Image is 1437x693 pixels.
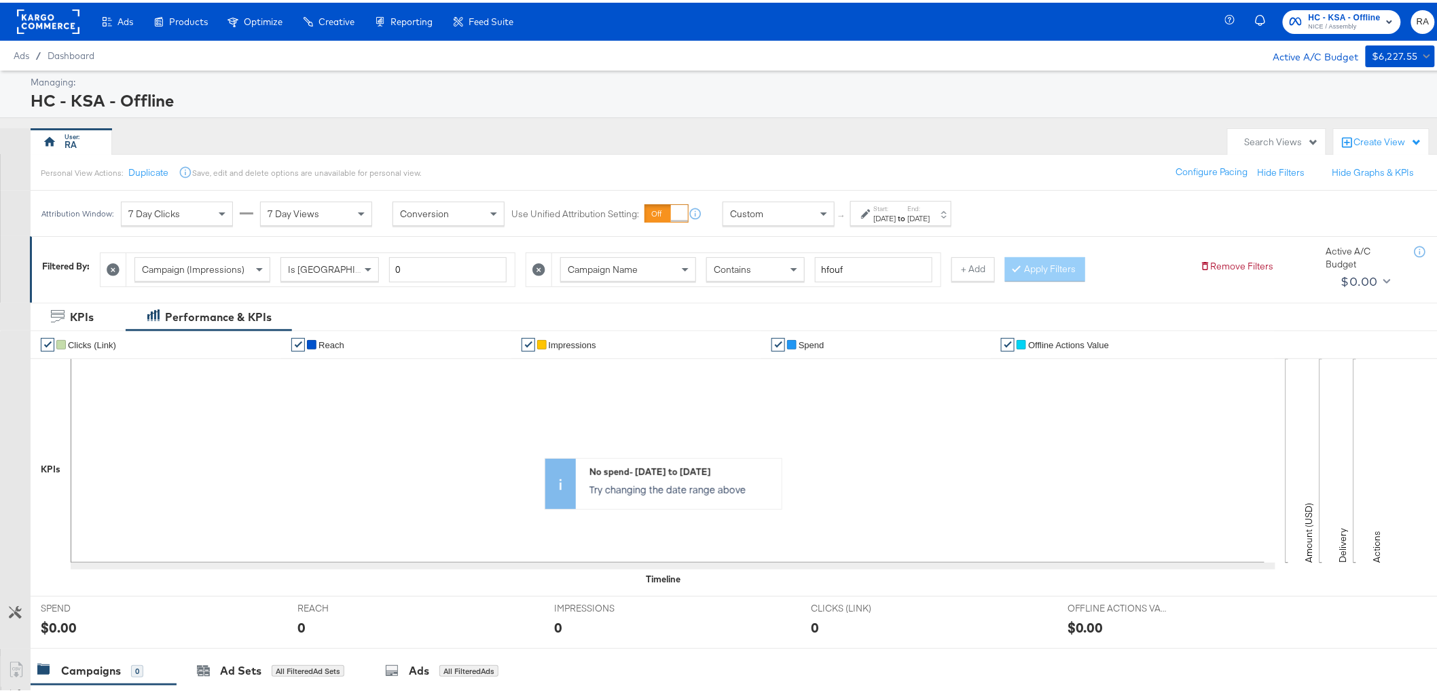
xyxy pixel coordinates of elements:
[1372,45,1419,62] div: $6,227.55
[1336,268,1394,290] button: $0.00
[244,14,283,24] span: Optimize
[836,211,849,216] span: ↑
[896,210,908,221] strong: to
[1309,8,1381,22] span: HC - KSA - Offline
[65,136,77,149] div: RA
[771,335,785,349] a: ✔
[1354,133,1422,147] div: Create View
[1417,12,1430,27] span: RA
[389,255,507,280] input: Enter a number
[1068,599,1169,612] span: OFFLINE ACTIONS VALUE
[511,205,639,218] label: Use Unified Attribution Setting:
[319,337,344,348] span: Reach
[1001,335,1015,349] a: ✔
[41,615,77,635] div: $0.00
[439,662,498,675] div: All Filtered Ads
[522,335,535,349] a: ✔
[29,48,48,58] span: /
[128,164,168,176] button: Duplicate
[68,337,116,348] span: Clicks (Link)
[1258,164,1305,176] button: Hide Filters
[1068,615,1104,635] div: $0.00
[291,335,305,349] a: ✔
[589,463,775,476] div: No spend - [DATE] to [DATE]
[1167,157,1258,182] button: Configure Pacing
[811,599,913,612] span: CLICKS (LINK)
[714,261,751,273] span: Contains
[908,210,930,221] div: [DATE]
[730,205,763,217] span: Custom
[815,255,932,280] input: Enter a search term
[554,599,656,612] span: IMPRESSIONS
[272,662,344,675] div: All Filtered Ad Sets
[1245,133,1319,146] div: Search Views
[390,14,433,24] span: Reporting
[288,261,392,273] span: Is [GEOGRAPHIC_DATA]
[42,257,90,270] div: Filtered By:
[1028,337,1109,348] span: Offline Actions Value
[14,48,29,58] span: Ads
[400,205,449,217] span: Conversion
[131,662,143,675] div: 0
[142,261,244,273] span: Campaign (Impressions)
[951,255,995,279] button: + Add
[48,48,94,58] a: Dashboard
[220,660,261,676] div: Ad Sets
[41,206,114,216] div: Attribution Window:
[165,307,272,322] div: Performance & KPIs
[41,335,54,349] a: ✔
[554,615,562,635] div: 0
[799,337,824,348] span: Spend
[297,615,306,635] div: 0
[297,599,399,612] span: REACH
[117,14,133,24] span: Ads
[1326,242,1401,267] div: Active A/C Budget
[1366,43,1435,64] button: $6,227.55
[874,202,896,210] label: Start:
[568,261,638,273] span: Campaign Name
[41,165,123,176] div: Personal View Actions:
[1341,269,1378,289] div: $0.00
[169,14,208,24] span: Products
[589,480,775,493] p: Try changing the date range above
[1332,164,1415,176] button: Hide Graphs & KPIs
[61,660,121,676] div: Campaigns
[70,307,94,322] div: KPIs
[319,14,354,24] span: Creative
[192,165,421,176] div: Save, edit and delete options are unavailable for personal view.
[1259,43,1359,63] div: Active A/C Budget
[268,205,319,217] span: 7 Day Views
[549,337,596,348] span: Impressions
[874,210,896,221] div: [DATE]
[811,615,819,635] div: 0
[128,205,180,217] span: 7 Day Clicks
[1283,7,1401,31] button: HC - KSA - OfflineNICE / Assembly
[1200,257,1274,270] button: Remove Filters
[409,660,429,676] div: Ads
[31,73,1432,86] div: Managing:
[41,599,143,612] span: SPEND
[469,14,513,24] span: Feed Suite
[1411,7,1435,31] button: RA
[1309,19,1381,30] span: NICE / Assembly
[31,86,1432,109] div: HC - KSA - Offline
[908,202,930,210] label: End:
